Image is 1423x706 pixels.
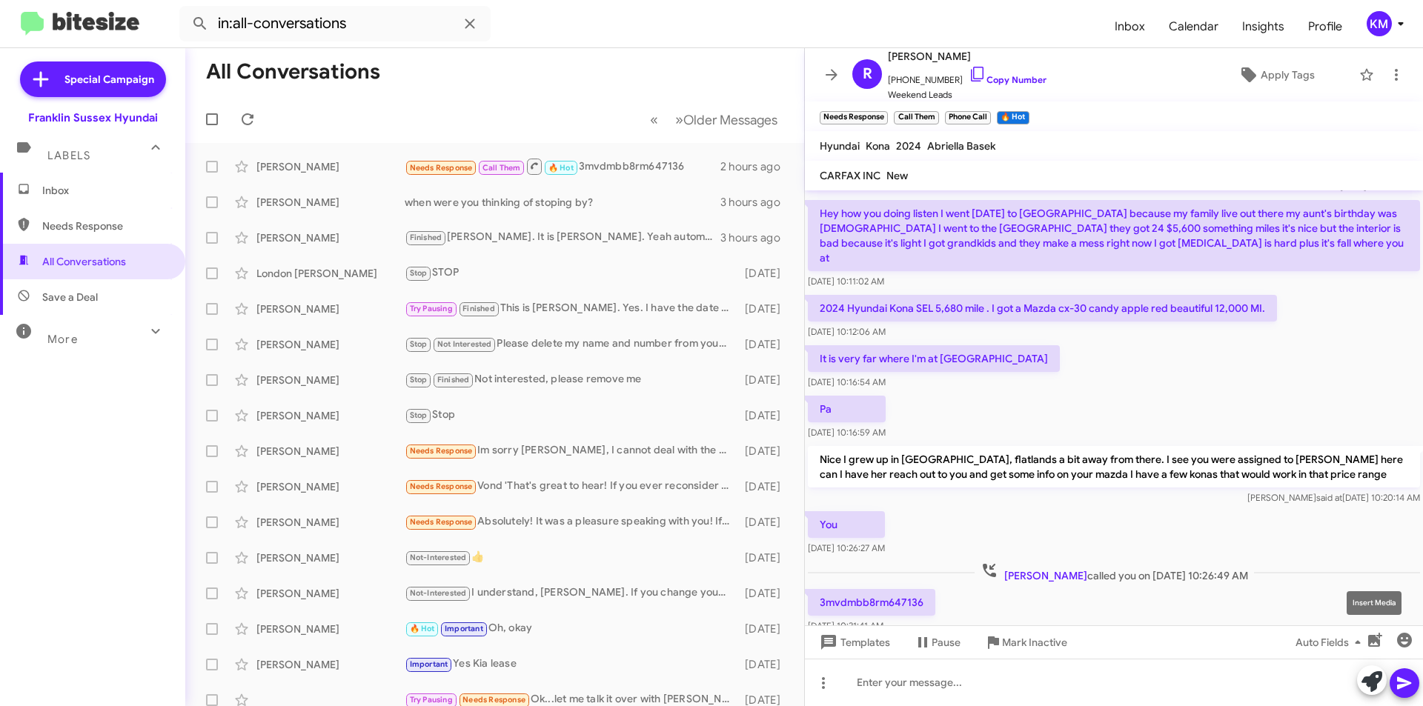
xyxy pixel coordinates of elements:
span: All Conversations [42,254,126,269]
p: Hey how you doing listen I went [DATE] to [GEOGRAPHIC_DATA] because my family live out there my a... [808,200,1420,271]
span: Stop [410,410,428,420]
div: [DATE] [737,302,792,316]
div: [PERSON_NAME] [256,657,405,672]
div: [DATE] [737,657,792,672]
div: 3 hours ago [720,195,792,210]
div: Im sorry [PERSON_NAME], I cannot deal with the car right now. I just had a sudden death in my fam... [405,442,737,459]
span: Needs Response [410,517,473,527]
span: R [863,62,872,86]
span: Stop [410,339,428,349]
div: [PERSON_NAME] [256,444,405,459]
span: Call Them [482,163,521,173]
div: 👍 [405,549,737,566]
button: Previous [641,104,667,135]
span: « [650,110,658,129]
div: [PERSON_NAME] [256,550,405,565]
span: Save a Deal [42,290,98,304]
button: KM [1354,11,1407,36]
div: [DATE] [737,586,792,601]
div: [PERSON_NAME] [256,622,405,636]
span: [PERSON_NAME] [888,47,1046,65]
div: I understand, [PERSON_NAME]. If you change your mind or have any questions in the future, feel fr... [405,585,737,602]
span: Try Pausing [410,304,453,313]
span: [DATE] 10:11:02 AM [808,276,884,287]
div: [DATE] [737,408,792,423]
input: Search [179,6,491,41]
span: Stop [410,268,428,278]
span: Labels [47,149,90,162]
div: [DATE] [737,622,792,636]
span: Inbox [1103,5,1157,48]
span: Kona [866,139,890,153]
button: Mark Inactive [972,629,1079,656]
div: 3mvdmbb8rm647136 [405,157,720,176]
div: Vond 'That's great to hear! If you ever reconsider or have any questions about your car, feel fre... [405,478,737,495]
div: 2 hours ago [720,159,792,174]
button: Next [666,104,786,135]
span: called you on [DATE] 10:26:49 AM [975,562,1254,583]
span: Try Pausing [410,695,453,705]
span: Stop [410,375,428,384]
span: said at [1316,492,1342,503]
p: 2024 Hyundai Kona SEL 5,680 mile . I got a Mazda cx-30 candy apple red beautiful 12,000 MI. [808,295,1277,322]
div: Not interested, please remove me [405,371,737,388]
span: 2024 [896,139,921,153]
div: Franklin Sussex Hyundai [28,110,158,125]
span: Not-Interested [410,553,467,562]
span: New [886,169,908,182]
div: KM [1367,11,1392,36]
a: Insights [1230,5,1296,48]
div: [DATE] [737,373,792,387]
div: [DATE] [737,479,792,494]
div: Stop [405,407,737,424]
div: [PERSON_NAME] [256,586,405,601]
div: [PERSON_NAME] [256,479,405,494]
div: [PERSON_NAME] [256,373,405,387]
span: Pause [932,629,961,656]
div: STOP [405,264,737,282]
span: Needs Response [410,446,473,456]
span: Abriella Basek [927,139,995,153]
div: [PERSON_NAME] [256,230,405,245]
span: » [675,110,683,129]
span: Finished [437,375,470,384]
span: Finished [410,233,442,242]
span: Not-Interested [410,588,467,598]
div: London [PERSON_NAME] [256,266,405,281]
small: 🔥 Hot [997,111,1029,124]
span: Important [445,624,483,633]
span: Profile [1296,5,1354,48]
div: [DATE] [737,266,792,281]
span: Apply Tags [1261,61,1315,88]
div: [DATE] [737,444,792,459]
span: Not Interested [437,339,492,349]
div: [DATE] [737,515,792,530]
span: Needs Response [410,163,473,173]
span: Templates [817,629,890,656]
button: Templates [805,629,902,656]
span: Weekend Leads [888,87,1046,102]
span: Auto Fields [1296,629,1367,656]
p: You [808,511,885,538]
button: Pause [902,629,972,656]
div: Insert Media [1347,591,1402,615]
span: [PHONE_NUMBER] [888,65,1046,87]
span: [PERSON_NAME] [DATE] 10:20:14 AM [1247,492,1420,503]
small: Call Them [894,111,938,124]
p: Nice I grew up in [GEOGRAPHIC_DATA], flatlands a bit away from there. I see you were assigned to ... [808,446,1420,487]
span: Needs Response [42,219,168,233]
span: Hyundai [820,139,860,153]
a: Special Campaign [20,61,166,97]
span: [DATE] 10:26:27 AM [808,542,885,553]
span: 🔥 Hot [548,163,574,173]
p: It is very far where I'm at [GEOGRAPHIC_DATA] [808,345,1060,372]
span: [DATE] 10:31:41 AM [808,620,883,631]
div: [PERSON_NAME] [256,302,405,316]
div: [PERSON_NAME] [256,515,405,530]
div: [DATE] [737,550,792,565]
div: [PERSON_NAME]. It is [PERSON_NAME]. Yeah automated system. You can let me know on the other numbe... [405,229,720,246]
div: [DATE] [737,337,792,352]
small: Phone Call [945,111,991,124]
span: CARFAX INC [820,169,880,182]
h1: All Conversations [206,60,380,84]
